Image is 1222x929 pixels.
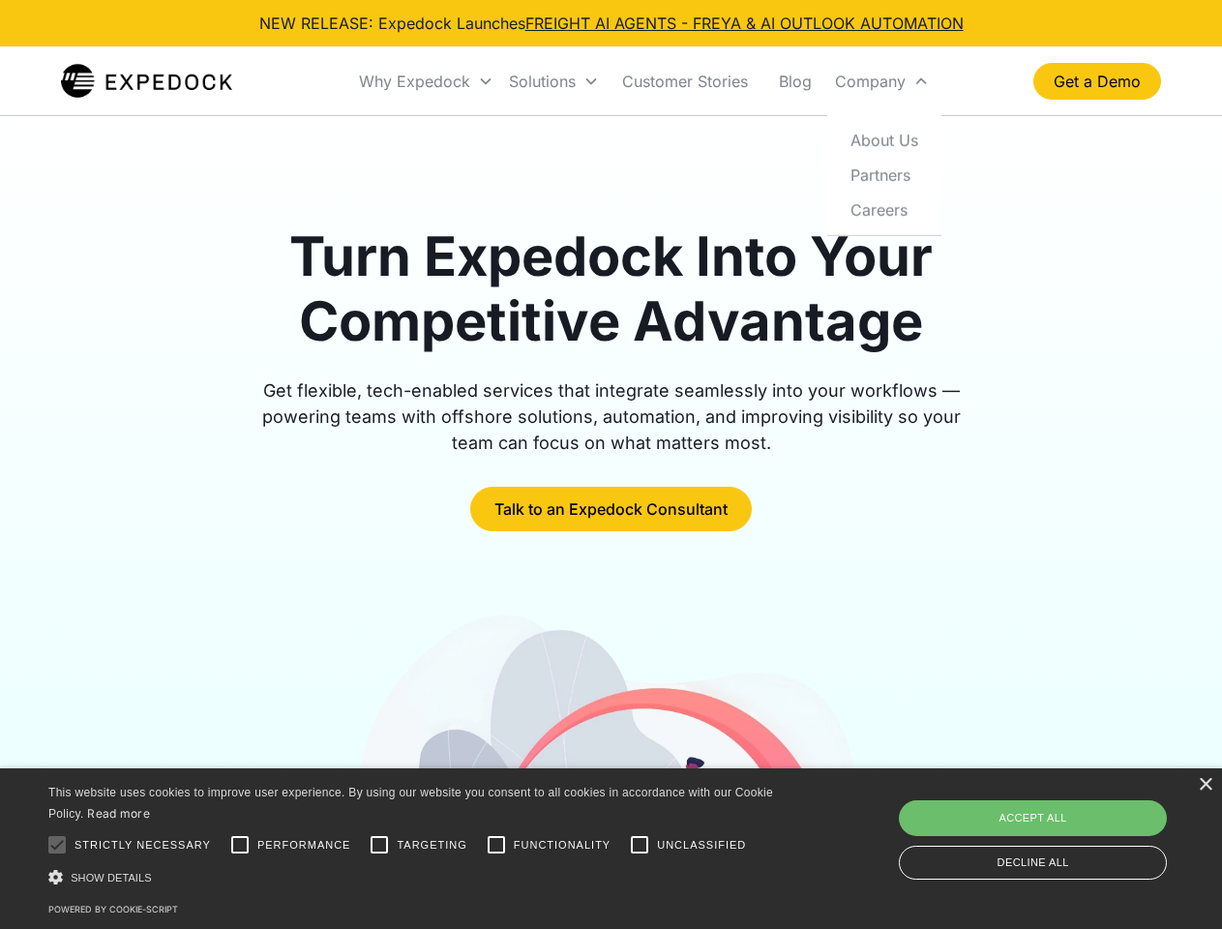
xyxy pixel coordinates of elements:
[397,837,466,854] span: Targeting
[900,720,1222,929] iframe: Chat Widget
[61,62,232,101] a: home
[259,12,964,35] div: NEW RELEASE: Expedock Launches
[1033,63,1161,100] a: Get a Demo
[827,114,941,235] nav: Company
[359,72,470,91] div: Why Expedock
[257,837,351,854] span: Performance
[48,786,773,822] span: This website uses cookies to improve user experience. By using our website you consent to all coo...
[48,904,178,914] a: Powered by cookie-script
[71,872,152,884] span: Show details
[835,157,934,192] a: Partners
[835,192,934,226] a: Careers
[514,837,611,854] span: Functionality
[351,48,501,114] div: Why Expedock
[525,14,964,33] a: FREIGHT AI AGENTS - FREYA & AI OUTLOOK AUTOMATION
[87,806,150,821] a: Read more
[827,48,937,114] div: Company
[835,72,906,91] div: Company
[61,62,232,101] img: Expedock Logo
[501,48,607,114] div: Solutions
[509,72,576,91] div: Solutions
[75,837,211,854] span: Strictly necessary
[835,122,934,157] a: About Us
[763,48,827,114] a: Blog
[657,837,746,854] span: Unclassified
[48,867,780,887] div: Show details
[607,48,763,114] a: Customer Stories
